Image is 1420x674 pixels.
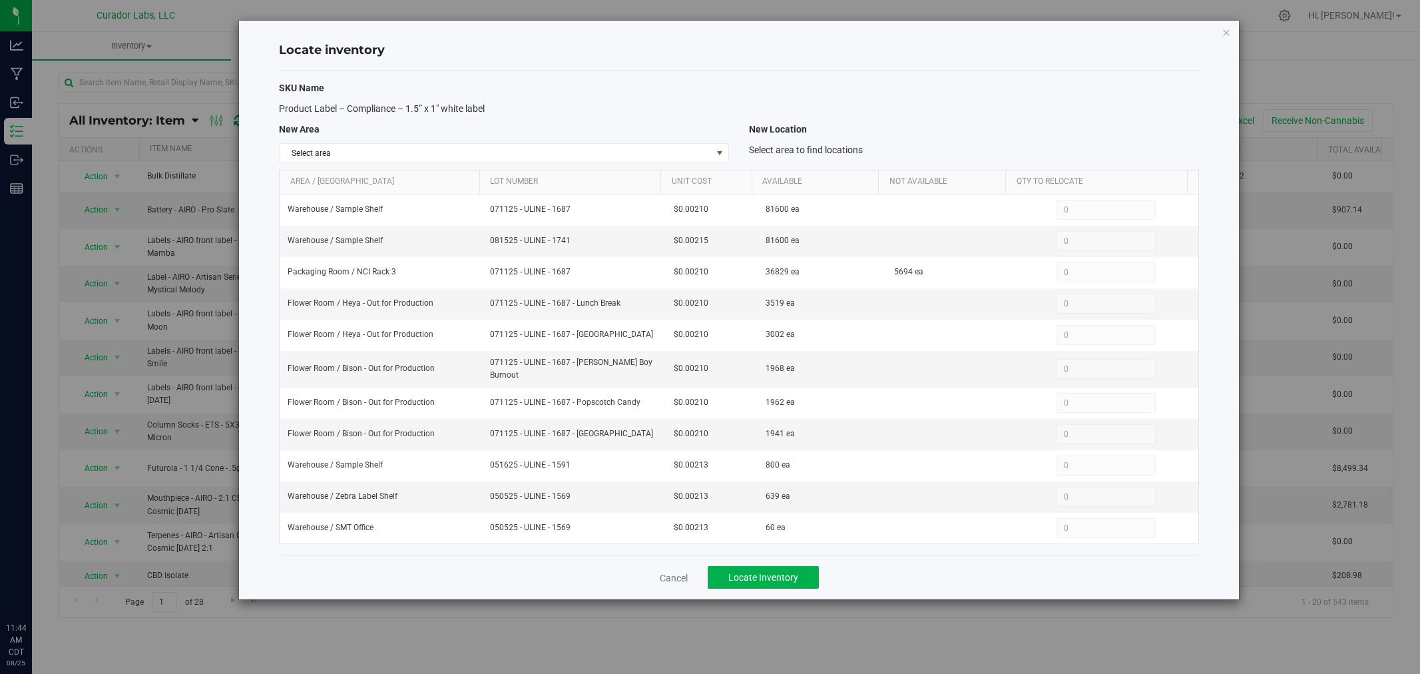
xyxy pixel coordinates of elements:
[490,176,656,187] a: Lot Number
[288,428,435,440] span: Flower Room / Bison - Out for Production
[279,124,320,135] span: New Area
[490,459,658,472] span: 051625 - ULINE - 1591
[490,234,658,247] span: 081525 - ULINE - 1741
[490,428,658,440] span: 071125 - ULINE - 1687 - [GEOGRAPHIC_DATA]
[766,362,795,375] span: 1968 ea
[279,83,324,93] span: SKU Name
[766,297,795,310] span: 3519 ea
[288,459,383,472] span: Warehouse / Sample Shelf
[766,459,790,472] span: 800 ea
[674,297,708,310] span: $0.00210
[766,234,800,247] span: 81600 ea
[674,234,708,247] span: $0.00215
[288,203,383,216] span: Warehouse / Sample Shelf
[766,428,795,440] span: 1941 ea
[290,176,475,187] a: Area / [GEOGRAPHIC_DATA]
[674,459,708,472] span: $0.00213
[762,176,873,187] a: Available
[674,428,708,440] span: $0.00210
[288,297,433,310] span: Flower Room / Heya - Out for Production
[749,124,807,135] span: New Location
[674,328,708,341] span: $0.00210
[280,144,712,163] span: Select area
[490,521,658,534] span: 050525 - ULINE - 1569
[674,396,708,409] span: $0.00210
[288,328,433,341] span: Flower Room / Heya - Out for Production
[766,328,795,341] span: 3002 ea
[490,328,658,341] span: 071125 - ULINE - 1687 - [GEOGRAPHIC_DATA]
[766,203,800,216] span: 81600 ea
[766,490,790,503] span: 639 ea
[712,144,728,163] span: select
[672,176,747,187] a: Unit Cost
[490,490,658,503] span: 050525 - ULINE - 1569
[279,103,485,114] span: Product Label – Compliance – 1.5” x 1" white label
[766,396,795,409] span: 1962 ea
[13,567,53,607] iframe: Resource center
[288,396,435,409] span: Flower Room / Bison - Out for Production
[490,297,658,310] span: 071125 - ULINE - 1687 - Lunch Break
[674,521,708,534] span: $0.00213
[279,42,1199,59] h4: Locate inventory
[1017,176,1182,187] a: Qty to Relocate
[660,571,688,585] a: Cancel
[288,266,396,278] span: Packaging Room / NCI Rack 3
[674,203,708,216] span: $0.00210
[889,176,1001,187] a: Not Available
[674,490,708,503] span: $0.00213
[288,234,383,247] span: Warehouse / Sample Shelf
[674,362,708,375] span: $0.00210
[766,266,800,278] span: 36829 ea
[288,362,435,375] span: Flower Room / Bison - Out for Production
[490,356,658,382] span: 071125 - ULINE - 1687 - [PERSON_NAME] Boy Burnout
[708,566,819,589] button: Locate Inventory
[766,521,786,534] span: 60 ea
[894,266,923,278] span: 5694 ea
[39,565,55,581] iframe: Resource center unread badge
[728,572,798,583] span: Locate Inventory
[749,145,863,155] span: Select area to find locations
[490,266,658,278] span: 071125 - ULINE - 1687
[490,396,658,409] span: 071125 - ULINE - 1687 - Popscotch Candy
[674,266,708,278] span: $0.00210
[288,521,373,534] span: Warehouse / SMT Office
[288,490,397,503] span: Warehouse / Zebra Label Shelf
[490,203,658,216] span: 071125 - ULINE - 1687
